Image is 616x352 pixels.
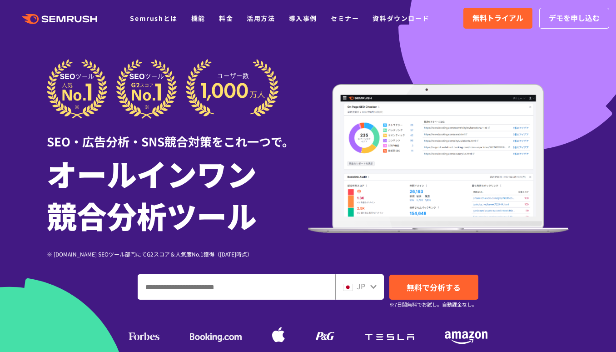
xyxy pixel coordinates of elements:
[407,282,461,293] span: 無料で分析する
[357,281,365,292] span: JP
[138,275,335,299] input: ドメイン、キーワードまたはURLを入力してください
[463,8,532,29] a: 無料トライアル
[219,14,233,23] a: 料金
[331,14,359,23] a: セミナー
[191,14,205,23] a: 機能
[130,14,177,23] a: Semrushとは
[389,275,478,300] a: 無料で分析する
[389,300,477,309] small: ※7日間無料でお試し。自動課金なし。
[373,14,429,23] a: 資料ダウンロード
[247,14,275,23] a: 活用方法
[539,8,609,29] a: デモを申し込む
[549,12,600,24] span: デモを申し込む
[47,119,308,150] div: SEO・広告分析・SNS競合対策をこれ一つで。
[472,12,523,24] span: 無料トライアル
[289,14,317,23] a: 導入事例
[47,250,308,258] div: ※ [DOMAIN_NAME] SEOツール部門にてG2スコア＆人気度No.1獲得（[DATE]時点）
[47,152,308,236] h1: オールインワン 競合分析ツール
